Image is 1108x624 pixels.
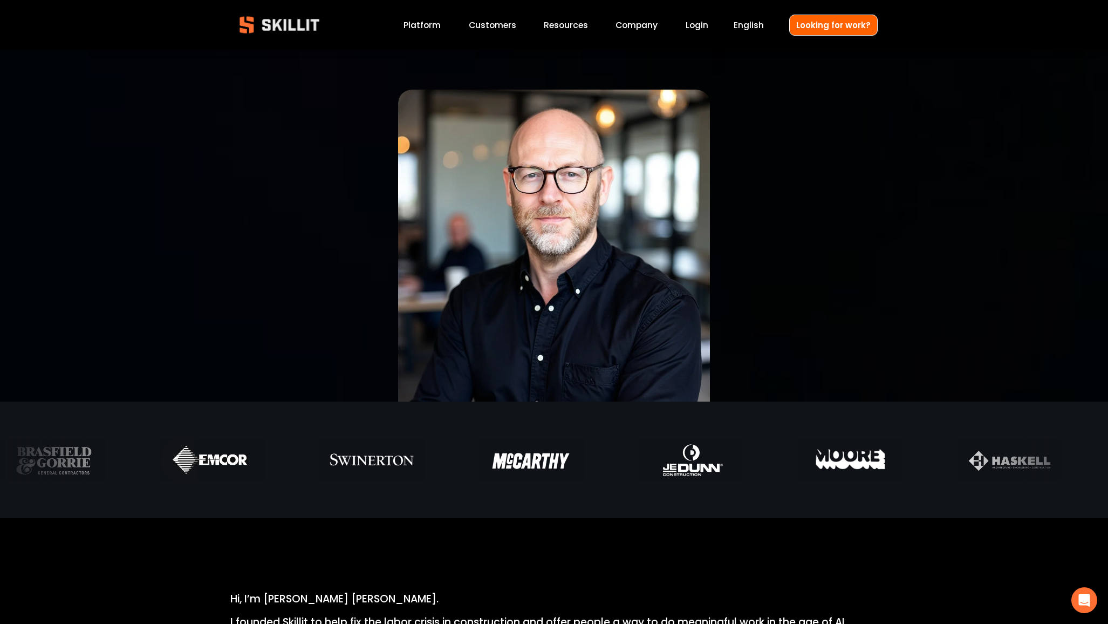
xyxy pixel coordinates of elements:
[544,18,588,32] a: folder dropdown
[230,9,329,41] img: Skillit
[789,15,878,36] a: Looking for work?
[734,19,764,31] span: English
[734,18,764,32] div: language picker
[469,18,516,32] a: Customers
[615,18,658,32] a: Company
[544,19,588,31] span: Resources
[1071,587,1097,613] div: Open Intercom Messenger
[403,18,441,32] a: Platform
[230,591,878,608] p: Hi, I’m [PERSON_NAME] [PERSON_NAME].
[686,18,708,32] a: Login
